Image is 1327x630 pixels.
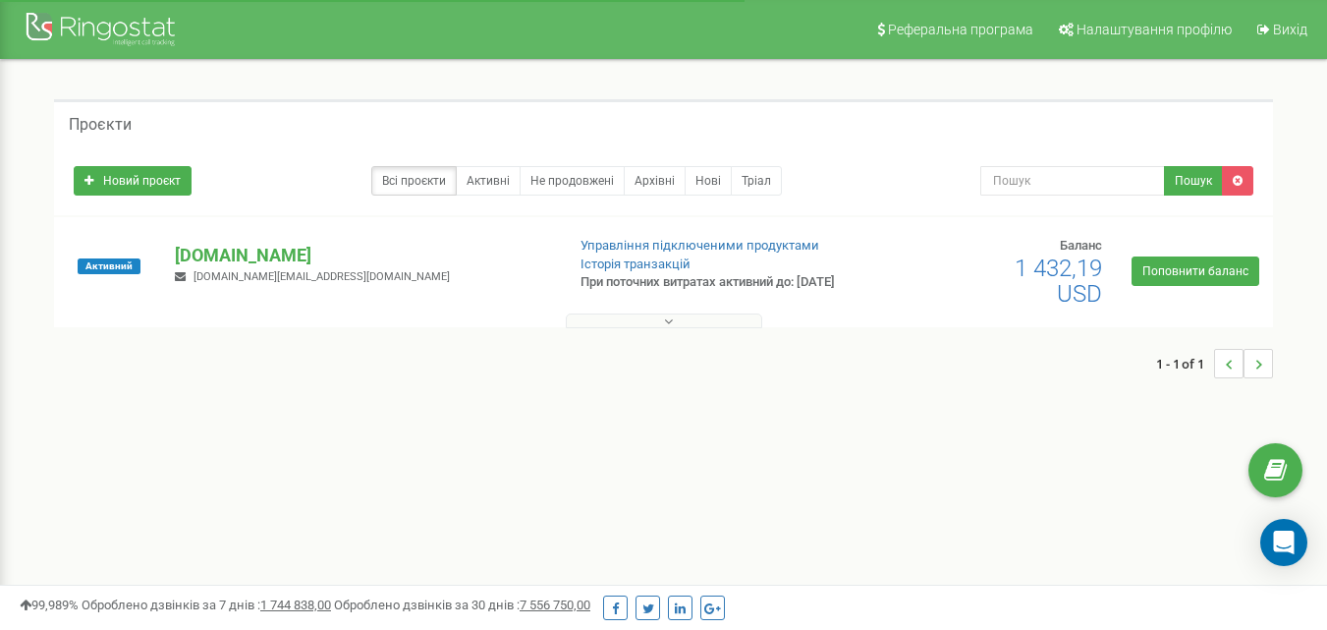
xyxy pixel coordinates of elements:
u: 7 556 750,00 [520,598,590,612]
span: Налаштування профілю [1077,22,1232,37]
span: Вихід [1273,22,1307,37]
span: 99,989% [20,598,79,612]
span: [DOMAIN_NAME][EMAIL_ADDRESS][DOMAIN_NAME] [194,270,450,283]
a: Активні [456,166,521,196]
a: Тріал [731,166,782,196]
input: Пошук [980,166,1165,196]
span: Активний [78,258,140,274]
a: Управління підключеними продуктами [581,238,819,253]
a: Всі проєкти [371,166,457,196]
span: Оброблено дзвінків за 30 днів : [334,598,590,612]
a: Новий проєкт [74,166,192,196]
span: Реферальна програма [888,22,1033,37]
h5: Проєкти [69,116,132,134]
div: Open Intercom Messenger [1260,519,1307,566]
a: Архівні [624,166,686,196]
nav: ... [1156,329,1273,398]
a: Не продовжені [520,166,625,196]
a: Нові [685,166,732,196]
span: Оброблено дзвінків за 7 днів : [82,598,331,612]
span: 1 432,19 USD [1015,255,1102,308]
p: [DOMAIN_NAME] [175,243,548,268]
span: Баланс [1060,238,1102,253]
span: 1 - 1 of 1 [1156,349,1214,378]
a: Історія транзакцій [581,257,691,271]
u: 1 744 838,00 [260,598,331,612]
p: При поточних витратах активний до: [DATE] [581,273,854,292]
a: Поповнити баланс [1132,257,1259,286]
button: Пошук [1164,166,1223,196]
